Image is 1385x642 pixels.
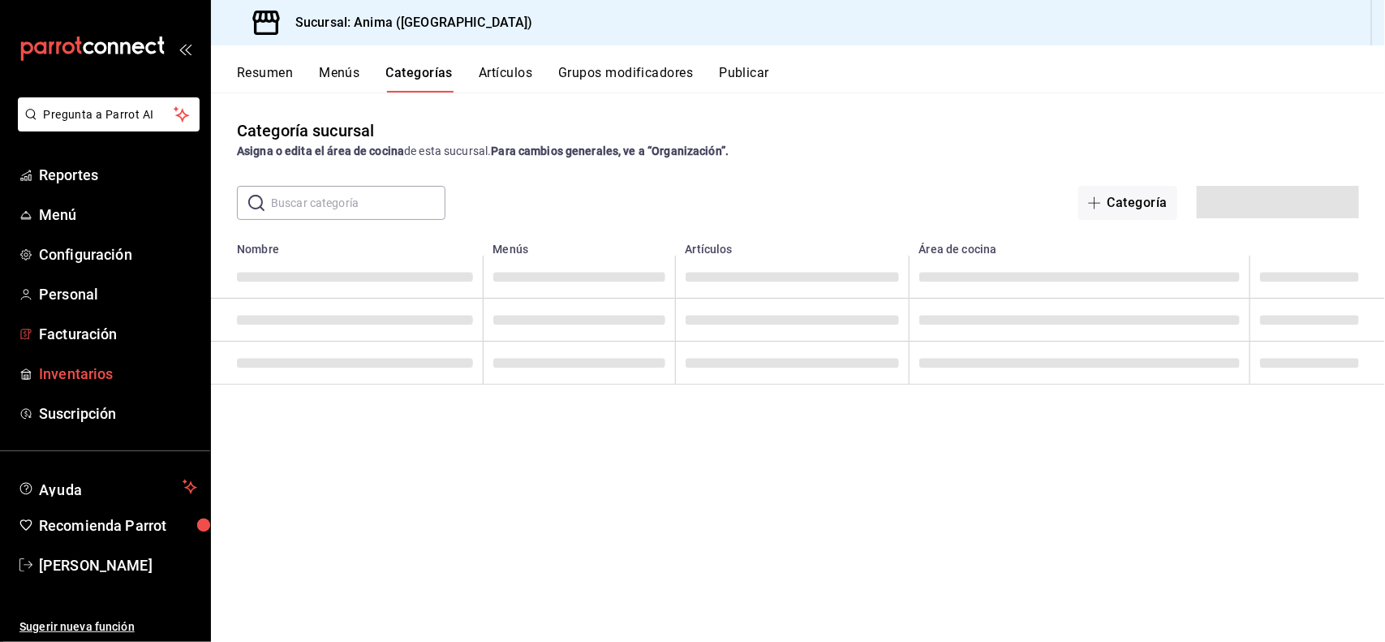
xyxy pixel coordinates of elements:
[719,65,769,93] button: Publicar
[39,515,197,536] span: Recomienda Parrot
[910,233,1250,256] th: Área de cocina
[237,65,1385,93] div: navigation tabs
[39,164,197,186] span: Reportes
[39,363,197,385] span: Inventarios
[39,403,197,424] span: Suscripción
[39,477,176,497] span: Ayuda
[237,118,374,143] div: Categoría sucursal
[558,65,693,93] button: Grupos modificadores
[19,618,197,636] span: Sugerir nueva función
[479,65,532,93] button: Artículos
[676,233,910,256] th: Artículos
[39,243,197,265] span: Configuración
[319,65,359,93] button: Menús
[179,42,191,55] button: open_drawer_menu
[386,65,454,93] button: Categorías
[484,233,676,256] th: Menús
[271,187,445,219] input: Buscar categoría
[39,283,197,305] span: Personal
[237,143,1359,160] div: de esta sucursal.
[211,233,484,256] th: Nombre
[11,118,200,135] a: Pregunta a Parrot AI
[39,204,197,226] span: Menú
[39,554,197,576] span: [PERSON_NAME]
[44,106,174,123] span: Pregunta a Parrot AI
[211,233,1385,385] table: categoriesTable
[18,97,200,131] button: Pregunta a Parrot AI
[237,65,293,93] button: Resumen
[282,13,533,32] h3: Sucursal: Anima ([GEOGRAPHIC_DATA])
[237,144,404,157] strong: Asigna o edita el área de cocina
[491,144,729,157] strong: Para cambios generales, ve a “Organización”.
[1078,186,1177,220] button: Categoría
[39,323,197,345] span: Facturación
